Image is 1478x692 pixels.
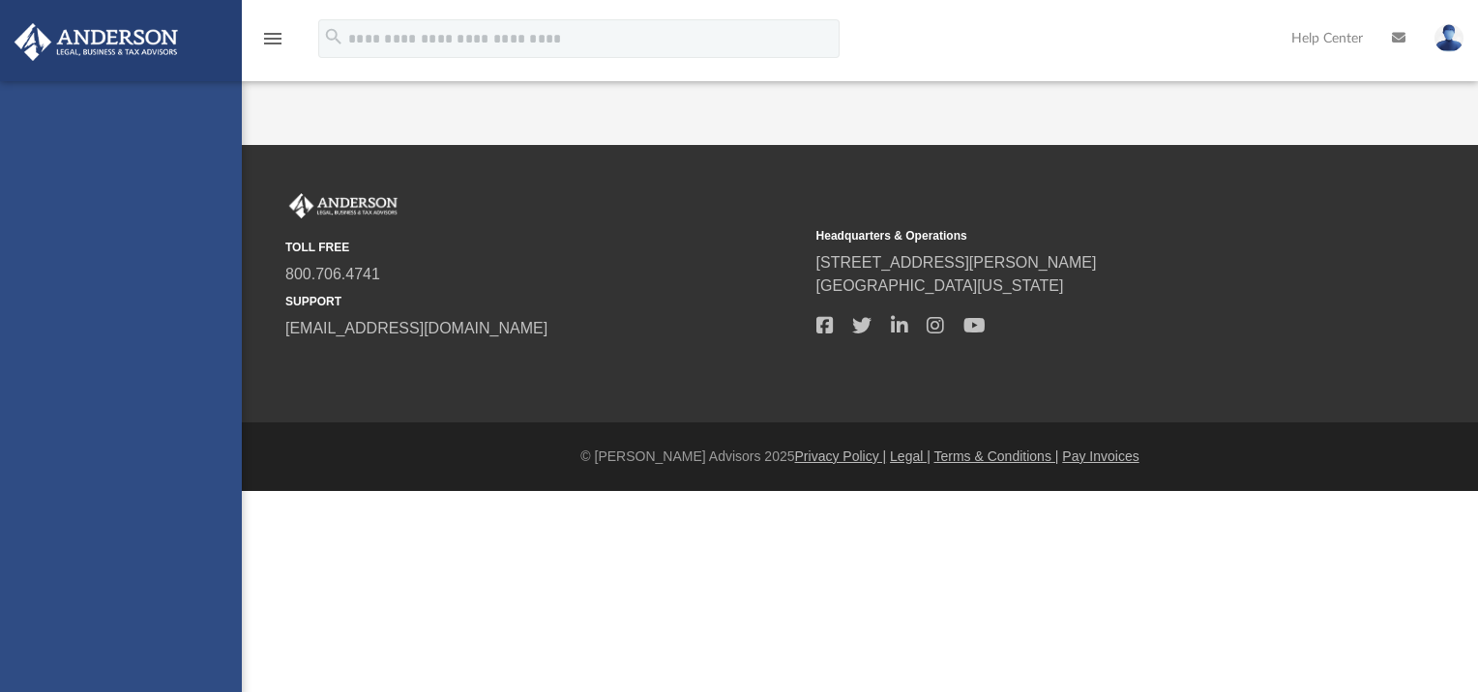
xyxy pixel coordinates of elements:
img: Anderson Advisors Platinum Portal [285,193,401,218]
a: [GEOGRAPHIC_DATA][US_STATE] [816,277,1064,294]
small: TOLL FREE [285,239,803,256]
a: [EMAIL_ADDRESS][DOMAIN_NAME] [285,320,547,336]
a: menu [261,37,284,50]
div: © [PERSON_NAME] Advisors 2025 [242,447,1478,467]
small: Headquarters & Operations [816,227,1334,245]
a: Pay Invoices [1062,448,1138,464]
a: [STREET_ADDRESS][PERSON_NAME] [816,254,1097,271]
small: SUPPORT [285,293,803,310]
img: User Pic [1434,24,1463,52]
a: Legal | [890,448,931,464]
a: Terms & Conditions | [934,448,1059,464]
img: Anderson Advisors Platinum Portal [9,23,184,61]
a: Privacy Policy | [795,448,887,464]
a: 800.706.4741 [285,266,380,282]
i: search [323,26,344,47]
i: menu [261,27,284,50]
